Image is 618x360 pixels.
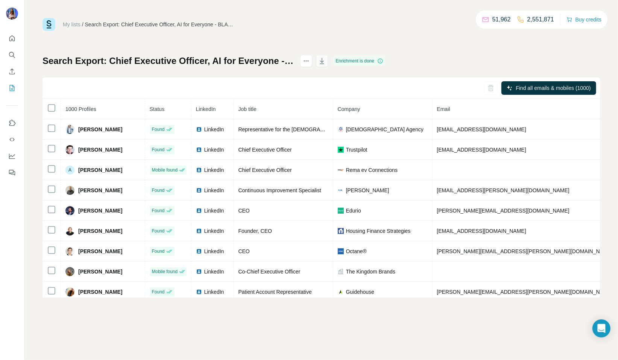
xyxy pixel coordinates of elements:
[204,146,224,153] span: LinkedIn
[78,187,122,194] span: [PERSON_NAME]
[152,146,165,153] span: Found
[152,207,165,214] span: Found
[196,228,202,234] img: LinkedIn logo
[527,15,554,24] p: 2,551,871
[78,166,122,174] span: [PERSON_NAME]
[65,125,74,134] img: Avatar
[65,247,74,256] img: Avatar
[65,186,74,195] img: Avatar
[238,126,449,132] span: Representative for the [DEMOGRAPHIC_DATA] Agency in [GEOGRAPHIC_DATA] Region
[196,208,202,214] img: LinkedIn logo
[338,167,344,173] img: company-logo
[300,55,312,67] button: actions
[346,207,361,214] span: Edurio
[196,106,216,112] span: LinkedIn
[196,147,202,153] img: LinkedIn logo
[238,167,292,173] span: Chief Executive Officer
[6,32,18,45] button: Quick start
[78,126,122,133] span: [PERSON_NAME]
[204,207,224,214] span: LinkedIn
[152,126,165,133] span: Found
[238,147,292,153] span: Chief Executive Officer
[152,167,178,173] span: Mobile found
[78,248,122,255] span: [PERSON_NAME]
[566,14,601,25] button: Buy credits
[338,147,344,153] img: company-logo
[6,8,18,20] img: Avatar
[82,21,84,28] li: /
[196,126,202,132] img: LinkedIn logo
[63,21,80,27] a: My lists
[238,269,301,275] span: Co-Chief Executive Officer
[65,145,74,154] img: Avatar
[65,166,74,175] div: A
[152,248,165,255] span: Found
[204,126,224,133] span: LinkedIn
[6,149,18,163] button: Dashboard
[78,207,122,214] span: [PERSON_NAME]
[6,166,18,179] button: Feedback
[238,208,250,214] span: CEO
[196,187,202,193] img: LinkedIn logo
[65,206,74,215] img: Avatar
[152,187,165,194] span: Found
[346,268,396,275] span: The Kingdom Brands
[492,15,511,24] p: 51,962
[346,227,411,235] span: Housing Finance Strategies
[78,288,122,296] span: [PERSON_NAME]
[6,133,18,146] button: Use Surfe API
[437,228,526,234] span: [EMAIL_ADDRESS][DOMAIN_NAME]
[204,187,224,194] span: LinkedIn
[85,21,235,28] div: Search Export: Chief Executive Officer, AI for Everyone - BLANK +30 - GF - [DATE] 10:06
[238,289,312,295] span: Patient Account Representative
[346,146,367,153] span: Trustpilot
[65,106,96,112] span: 1000 Profiles
[78,268,122,275] span: [PERSON_NAME]
[238,106,257,112] span: Job title
[338,126,344,132] img: company-logo
[43,55,293,67] h1: Search Export: Chief Executive Officer, AI for Everyone - BLANK +30 - GF - [DATE] 10:06
[338,187,344,193] img: company-logo
[204,227,224,235] span: LinkedIn
[204,288,224,296] span: LinkedIn
[6,48,18,62] button: Search
[204,268,224,275] span: LinkedIn
[152,268,178,275] span: Mobile found
[238,187,321,193] span: Continuous Improvement Specialist
[196,289,202,295] img: LinkedIn logo
[437,147,526,153] span: [EMAIL_ADDRESS][DOMAIN_NAME]
[78,146,122,153] span: [PERSON_NAME]
[346,126,424,133] span: [DEMOGRAPHIC_DATA] Agency
[196,167,202,173] img: LinkedIn logo
[152,289,165,295] span: Found
[6,65,18,78] button: Enrich CSV
[346,288,375,296] span: Guidehouse
[338,208,344,214] img: company-logo
[196,248,202,254] img: LinkedIn logo
[501,81,596,95] button: Find all emails & mobiles (1000)
[204,166,224,174] span: LinkedIn
[437,248,613,254] span: [PERSON_NAME][EMAIL_ADDRESS][PERSON_NAME][DOMAIN_NAME]
[437,289,613,295] span: [PERSON_NAME][EMAIL_ADDRESS][PERSON_NAME][DOMAIN_NAME]
[437,126,526,132] span: [EMAIL_ADDRESS][DOMAIN_NAME]
[346,248,367,255] span: Octane®
[65,226,74,235] img: Avatar
[338,289,344,295] img: company-logo
[346,166,398,174] span: Rema ev Connections
[152,228,165,234] span: Found
[437,106,450,112] span: Email
[238,228,272,234] span: Founder, CEO
[333,56,386,65] div: Enrichment is done
[65,267,74,276] img: Avatar
[346,187,389,194] span: [PERSON_NAME]
[592,319,610,337] div: Open Intercom Messenger
[43,18,55,31] img: Surfe Logo
[6,81,18,95] button: My lists
[437,208,569,214] span: [PERSON_NAME][EMAIL_ADDRESS][DOMAIN_NAME]
[65,287,74,296] img: Avatar
[338,106,360,112] span: Company
[204,248,224,255] span: LinkedIn
[437,187,569,193] span: [EMAIL_ADDRESS][PERSON_NAME][DOMAIN_NAME]
[6,116,18,130] button: Use Surfe on LinkedIn
[238,248,250,254] span: CEO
